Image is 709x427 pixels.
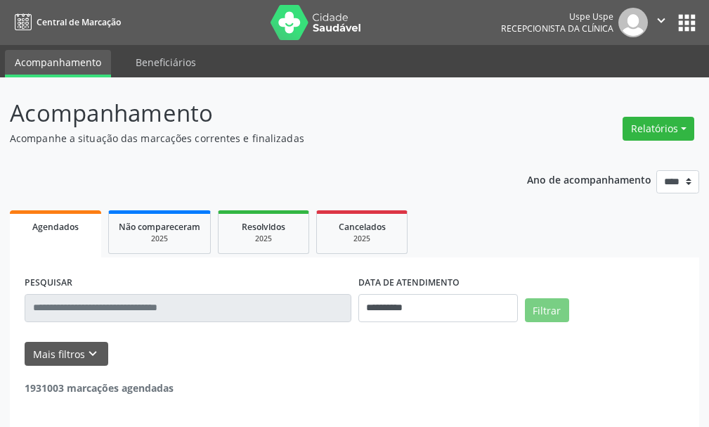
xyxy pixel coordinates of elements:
[242,221,285,233] span: Resolvidos
[525,298,569,322] button: Filtrar
[623,117,694,141] button: Relatórios
[85,346,100,362] i: keyboard_arrow_down
[527,170,651,188] p: Ano de acompanhamento
[32,221,79,233] span: Agendados
[10,96,493,131] p: Acompanhamento
[618,8,648,37] img: img
[327,234,397,244] div: 2025
[25,342,108,367] button: Mais filtroskeyboard_arrow_down
[501,11,613,23] div: Uspe Uspe
[119,234,200,244] div: 2025
[358,272,460,294] label: DATA DE ATENDIMENTO
[126,50,206,75] a: Beneficiários
[25,381,174,395] strong: 1931003 marcações agendadas
[37,16,121,28] span: Central de Marcação
[10,11,121,34] a: Central de Marcação
[25,272,72,294] label: PESQUISAR
[5,50,111,77] a: Acompanhamento
[648,8,675,37] button: 
[228,234,299,244] div: 2025
[119,221,200,233] span: Não compareceram
[653,13,669,28] i: 
[339,221,386,233] span: Cancelados
[675,11,699,35] button: apps
[501,23,613,34] span: Recepcionista da clínica
[10,131,493,146] p: Acompanhe a situação das marcações correntes e finalizadas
